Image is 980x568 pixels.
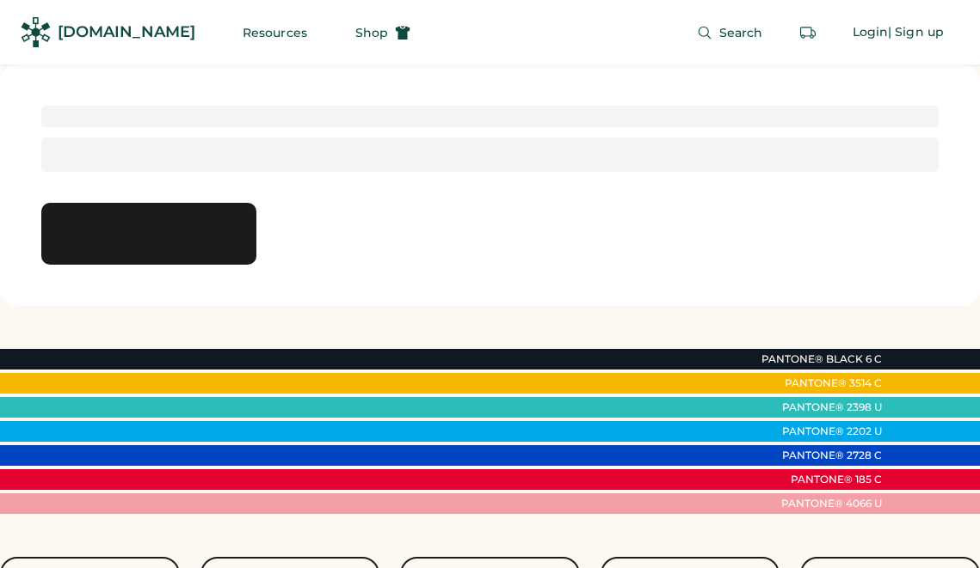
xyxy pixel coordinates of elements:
[888,24,944,41] div: | Sign up
[719,27,763,39] span: Search
[21,17,51,47] img: Rendered Logo - Screens
[222,15,328,50] button: Resources
[853,24,889,41] div: Login
[791,15,825,50] button: Retrieve an order
[676,15,784,50] button: Search
[355,27,388,39] span: Shop
[335,15,431,50] button: Shop
[58,21,195,43] div: [DOMAIN_NAME]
